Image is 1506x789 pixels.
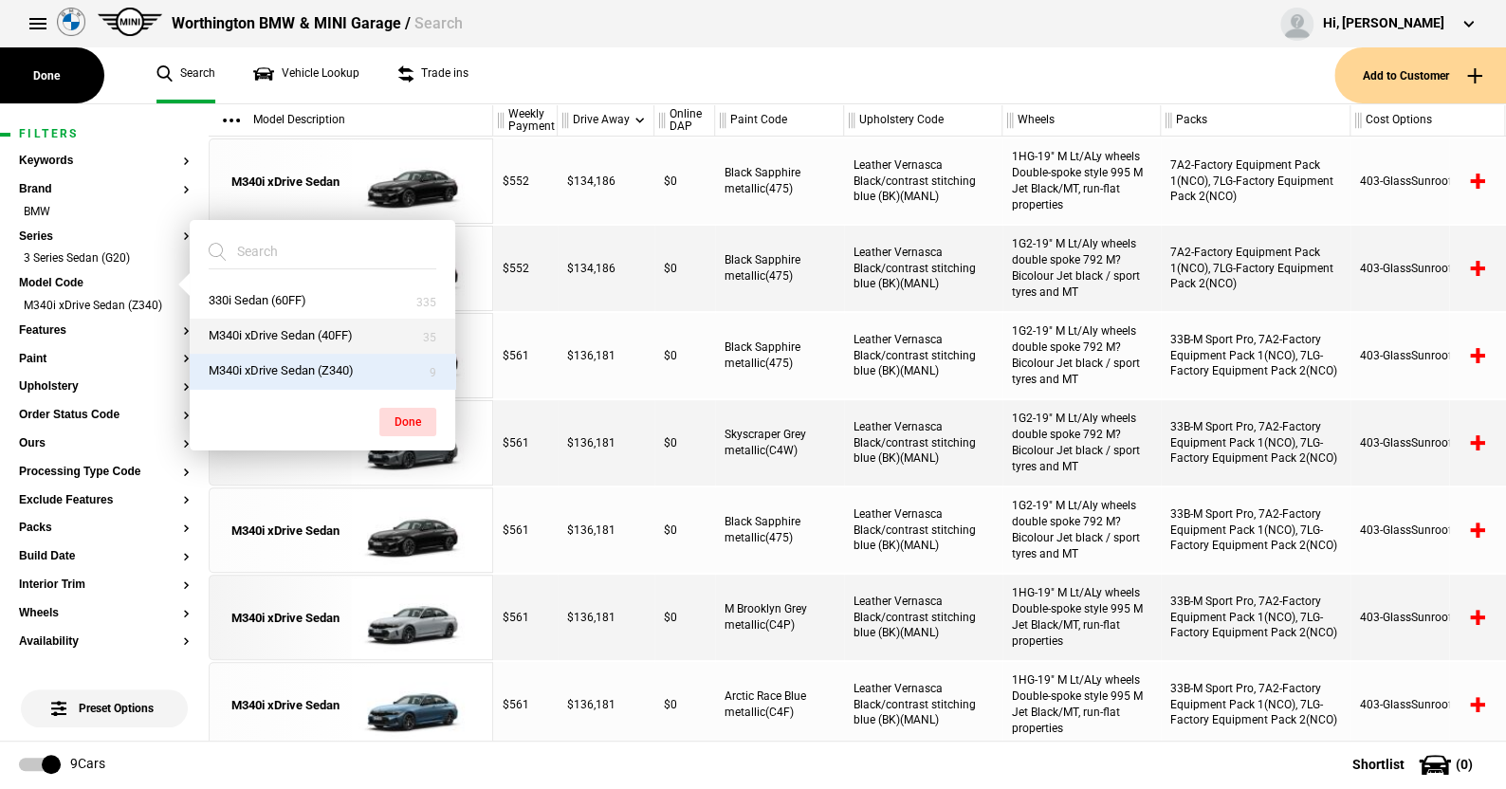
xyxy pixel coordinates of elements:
div: M340i xDrive Sedan [231,523,340,540]
div: 33B-M Sport Pro, 7A2-Factory Equipment Pack 1(NCO), 7LG-Factory Equipment Pack 2(NCO) [1161,662,1350,747]
button: Add to Customer [1334,47,1506,103]
li: BMW [19,204,190,223]
img: cosySec [351,139,483,225]
div: $561 [493,662,558,747]
div: 33B-M Sport Pro, 7A2-Factory Equipment Pack 1(NCO), 7LG-Factory Equipment Pack 2(NCO) [1161,487,1350,573]
img: bmw.png [57,8,85,36]
div: $561 [493,400,558,486]
span: Search [413,14,462,32]
div: Black Sapphire metallic(475) [715,487,844,573]
button: Ours [19,437,190,450]
section: Paint [19,353,190,381]
div: Hi, [PERSON_NAME] [1323,14,1444,33]
div: Online DAP [654,104,714,137]
section: BrandBMW [19,183,190,230]
li: M340i xDrive Sedan (Z340) [19,298,190,317]
div: $0 [654,662,715,747]
div: Black Sapphire metallic(475) [715,138,844,224]
div: Skyscraper Grey metallic(C4W) [715,400,844,486]
button: Features [19,324,190,338]
section: Series3 Series Sedan (G20) [19,230,190,278]
section: Packs [19,522,190,550]
div: Leather Vernasca Black/contrast stitching blue (BK)(MANL) [844,226,1002,311]
div: $0 [654,575,715,660]
button: Paint [19,353,190,366]
div: 1HG-19" M Lt/ALy wheels Double-spoke style 995 M Jet Black/MT, run-flat properties [1002,138,1161,224]
button: Processing Type Code [19,466,190,479]
button: Packs [19,522,190,535]
div: 403-GlassSunroof(NCO) [1350,400,1505,486]
button: M340i xDrive Sedan (40FF) [190,319,455,354]
div: 33B-M Sport Pro, 7A2-Factory Equipment Pack 1(NCO), 7LG-Factory Equipment Pack 2(NCO) [1161,313,1350,398]
a: Trade ins [397,47,468,103]
img: cosySec [351,663,483,748]
div: Black Sapphire metallic(475) [715,226,844,311]
a: Search [156,47,215,103]
div: $136,181 [558,400,654,486]
div: 403-GlassSunroof(NCO) [1350,313,1505,398]
div: $134,186 [558,226,654,311]
h1: Filters [19,128,190,140]
button: Shortlist(0) [1324,741,1506,788]
div: Arctic Race Blue metallic(C4F) [715,662,844,747]
div: 1HG-19" M Lt/ALy wheels Double-spoke style 995 M Jet Black/MT, run-flat properties [1002,662,1161,747]
div: Drive Away [558,104,653,137]
section: Wheels [19,607,190,635]
div: $0 [654,138,715,224]
div: Upholstery Code [844,104,1001,137]
button: Brand [19,183,190,196]
div: $0 [654,400,715,486]
div: Leather Vernasca Black/contrast stitching blue (BK)(MANL) [844,138,1002,224]
button: 330i Sedan (60FF) [190,284,455,319]
div: M Brooklyn Grey metallic(C4P) [715,575,844,660]
div: $561 [493,487,558,573]
input: Search [209,234,413,268]
div: 1G2-19" M Lt/Aly wheels double spoke 792 M?Bicolour Jet black / sport tyres and MT [1002,313,1161,398]
div: Leather Vernasca Black/contrast stitching blue (BK)(MANL) [844,487,1002,573]
a: M340i xDrive Sedan [219,488,351,574]
button: Done [379,408,436,436]
section: Upholstery [19,380,190,409]
div: Packs [1161,104,1350,137]
img: cosySec [351,576,483,661]
img: mini.png [98,8,162,36]
div: $136,181 [558,662,654,747]
button: Model Code [19,277,190,290]
button: Availability [19,635,190,649]
li: 3 Series Sedan (G20) [19,250,190,269]
div: Paint Code [715,104,843,137]
section: Keywords [19,155,190,183]
section: Features [19,324,190,353]
section: Ours [19,437,190,466]
div: M340i xDrive Sedan [231,174,340,191]
div: Leather Vernasca Black/contrast stitching blue (BK)(MANL) [844,575,1002,660]
section: Interior Trim [19,578,190,607]
div: $561 [493,313,558,398]
button: Interior Trim [19,578,190,592]
div: M340i xDrive Sedan [231,697,340,714]
div: $0 [654,487,715,573]
div: Black Sapphire metallic(475) [715,313,844,398]
div: Weekly Payment [493,104,557,137]
button: Upholstery [19,380,190,394]
div: $0 [654,226,715,311]
div: 1G2-19" M Lt/Aly wheels double spoke 792 M?Bicolour Jet black / sport tyres and MT [1002,226,1161,311]
div: 403-GlassSunroof(NCO) [1350,662,1505,747]
section: Model CodeM340i xDrive Sedan (Z340) [19,277,190,324]
img: cosySec [351,488,483,574]
section: Availability [19,635,190,664]
button: Keywords [19,155,190,168]
button: Wheels [19,607,190,620]
section: Order Status Code [19,409,190,437]
button: Build Date [19,550,190,563]
section: Build Date [19,550,190,578]
a: M340i xDrive Sedan [219,663,351,748]
div: Wheels [1002,104,1160,137]
div: $552 [493,138,558,224]
a: M340i xDrive Sedan [219,139,351,225]
div: Model Description [209,104,492,137]
button: Series [19,230,190,244]
div: Leather Vernasca Black/contrast stitching blue (BK)(MANL) [844,662,1002,747]
div: $136,181 [558,487,654,573]
div: 1G2-19" M Lt/Aly wheels double spoke 792 M?Bicolour Jet black / sport tyres and MT [1002,400,1161,486]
